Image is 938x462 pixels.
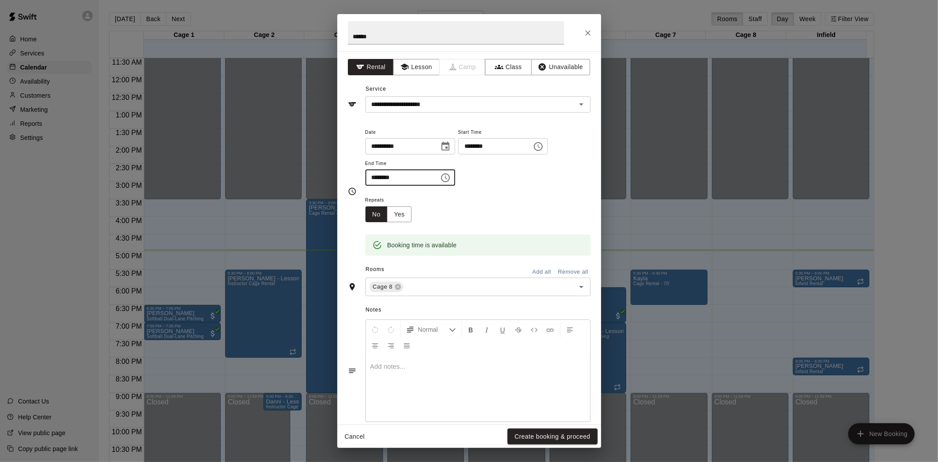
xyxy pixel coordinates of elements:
button: Unavailable [531,59,590,75]
span: Date [365,127,455,139]
button: Create booking & proceed [507,429,597,445]
button: Open [575,98,588,110]
span: End Time [365,158,455,170]
button: Choose date, selected date is Oct 13, 2025 [437,138,454,155]
button: Choose time, selected time is 5:30 PM [437,169,454,187]
button: Undo [368,322,383,337]
span: Notes [365,303,590,317]
button: Close [580,25,596,41]
button: Formatting Options [402,322,460,337]
div: Cage 8 [369,282,403,292]
button: Left Align [562,322,577,337]
button: Cancel [341,429,369,445]
button: Format Italics [479,322,494,337]
button: Redo [383,322,398,337]
button: Justify Align [399,337,414,353]
button: Lesson [393,59,439,75]
button: Format Strikethrough [511,322,526,337]
span: Start Time [458,127,548,139]
button: Remove all [556,265,591,279]
button: Format Bold [464,322,478,337]
button: Format Underline [495,322,510,337]
span: Rooms [365,266,384,272]
div: outlined button group [365,206,412,223]
svg: Timing [348,187,357,196]
div: Booking time is available [387,237,457,253]
button: Choose time, selected time is 5:00 PM [529,138,547,155]
button: Open [575,281,588,293]
button: Add all [528,265,556,279]
span: Repeats [365,194,419,206]
svg: Service [348,100,357,109]
svg: Rooms [348,282,357,291]
span: Service [365,86,386,92]
span: Normal [418,325,449,334]
svg: Notes [348,367,357,375]
button: Insert Link [543,322,558,337]
button: No [365,206,388,223]
button: Center Align [368,337,383,353]
span: Camps can only be created in the Services page [440,59,486,75]
span: Cage 8 [369,282,396,291]
button: Class [485,59,531,75]
button: Yes [387,206,412,223]
button: Insert Code [527,322,542,337]
button: Rental [348,59,394,75]
button: Right Align [383,337,398,353]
